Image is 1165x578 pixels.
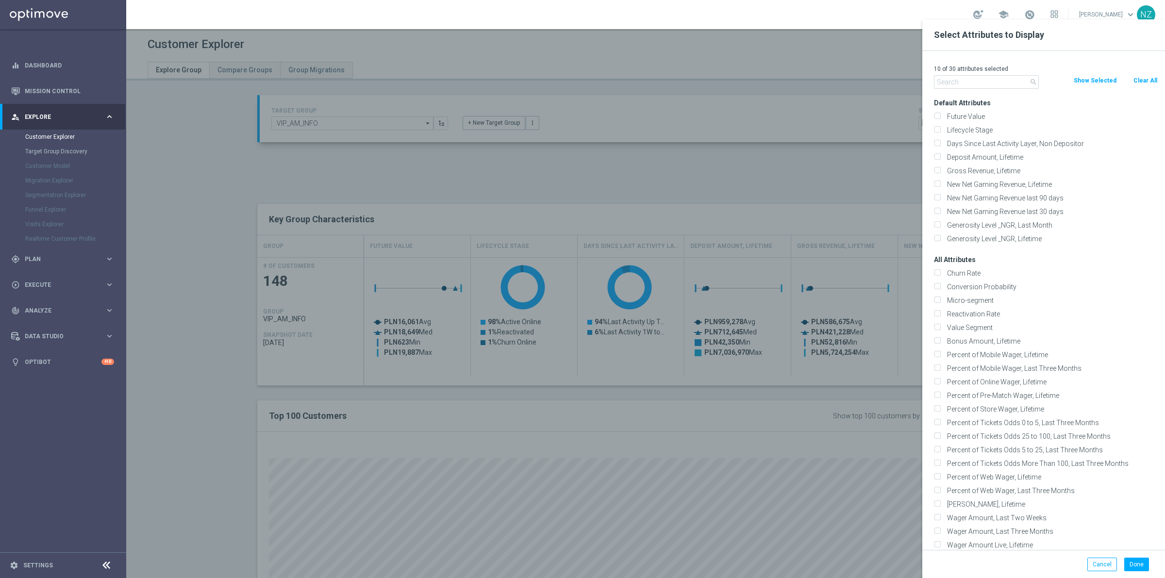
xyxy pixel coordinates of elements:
span: Execute [25,282,105,288]
i: settings [10,561,18,570]
button: gps_fixed Plan keyboard_arrow_right [11,255,115,263]
div: Execute [11,281,105,289]
button: lightbulb Optibot +10 [11,358,115,366]
label: Bonus Amount, Lifetime [944,337,1158,346]
div: NZ [1137,5,1155,24]
label: Percent of Web Wager, Lifetime [944,473,1158,481]
i: keyboard_arrow_right [105,331,114,341]
div: Analyze [11,306,105,315]
a: Target Group Discovery [25,148,101,155]
div: Dashboard [11,52,114,78]
button: track_changes Analyze keyboard_arrow_right [11,307,115,314]
i: keyboard_arrow_right [105,306,114,315]
span: Plan [25,256,105,262]
input: Search [934,75,1039,89]
label: New Net Gaming Revenue last 30 days [944,207,1158,216]
div: Migration Explorer [25,173,125,188]
label: Future Value [944,112,1158,121]
h2: Select Attributes to Display [934,29,1153,41]
i: person_search [11,113,20,121]
div: Customer Model [25,159,125,173]
label: Percent of Mobile Wager, Last Three Months [944,364,1158,373]
a: Settings [23,562,53,568]
i: equalizer [11,61,20,70]
span: Analyze [25,308,105,314]
a: [PERSON_NAME]keyboard_arrow_down [1078,7,1137,22]
span: Explore [25,114,105,120]
div: Explore [11,113,105,121]
span: Data Studio [25,333,105,339]
div: Customer Explorer [25,130,125,144]
i: lightbulb [11,358,20,366]
label: Churn Rate [944,269,1158,278]
label: Value Segment [944,323,1158,332]
span: school [998,9,1009,20]
h3: Default Attributes [934,99,1158,107]
div: +10 [101,359,114,365]
button: Show Selected [1073,75,1117,86]
label: Percent of Store Wager, Lifetime [944,405,1158,413]
label: Wager Amount Live, Lifetime [944,541,1158,549]
p: 10 of 30 attributes selected [934,65,1158,73]
label: Gross Revenue, Lifetime [944,166,1158,175]
i: keyboard_arrow_right [105,112,114,121]
button: play_circle_outline Execute keyboard_arrow_right [11,281,115,289]
div: Optibot [11,349,114,375]
label: Wager Amount, Last Three Months [944,527,1158,536]
label: Percent of Tickets Odds 0 to 5, Last Three Months [944,418,1158,427]
label: Generosity Level _NGR, Last Month [944,221,1158,230]
i: search [1030,78,1037,86]
button: Data Studio keyboard_arrow_right [11,332,115,340]
label: Percent of Tickets Odds 5 to 25, Last Three Months [944,446,1158,454]
i: play_circle_outline [11,281,20,289]
label: Percent of Pre-Match Wager, Lifetime [944,391,1158,400]
label: Percent of Online Wager, Lifetime [944,378,1158,386]
label: Deposit Amount, Lifetime [944,153,1158,162]
label: Percent of Mobile Wager, Lifetime [944,350,1158,359]
div: Plan [11,255,105,264]
label: New Net Gaming Revenue, Lifetime [944,180,1158,189]
i: gps_fixed [11,255,20,264]
div: Mission Control [11,78,114,104]
button: Clear All [1132,75,1158,86]
label: Lifecycle Stage [944,126,1158,134]
button: person_search Explore keyboard_arrow_right [11,113,115,121]
i: keyboard_arrow_right [105,254,114,264]
a: Mission Control [25,78,114,104]
label: Generosity Level _NGR, Lifetime [944,234,1158,243]
div: Segmentation Explorer [25,188,125,202]
i: keyboard_arrow_right [105,280,114,289]
label: Percent of Web Wager, Last Three Months [944,486,1158,495]
div: Data Studio [11,332,105,341]
i: track_changes [11,306,20,315]
label: [PERSON_NAME], Lifetime [944,500,1158,509]
label: Wager Amount, Last Two Weeks [944,513,1158,522]
a: Optibot [25,349,101,375]
button: Done [1124,558,1149,571]
a: Dashboard [25,52,114,78]
div: Realtime Customer Profile [25,231,125,246]
h3: All Attributes [934,255,1158,264]
label: Percent of Tickets Odds 25 to 100, Last Three Months [944,432,1158,441]
label: Conversion Probability [944,282,1158,291]
label: Reactivation Rate [944,310,1158,318]
label: Percent of Tickets Odds More Than 100, Last Three Months [944,459,1158,468]
span: keyboard_arrow_down [1125,9,1136,20]
label: Days Since Last Activity Layer, Non Depositor [944,139,1158,148]
div: Visits Explorer [25,217,125,231]
div: Target Group Discovery [25,144,125,159]
div: Funnel Explorer [25,202,125,217]
label: Micro-segment [944,296,1158,305]
button: Mission Control [11,87,115,95]
button: Cancel [1087,558,1117,571]
label: New Net Gaming Revenue last 90 days [944,194,1158,202]
button: equalizer Dashboard [11,62,115,69]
